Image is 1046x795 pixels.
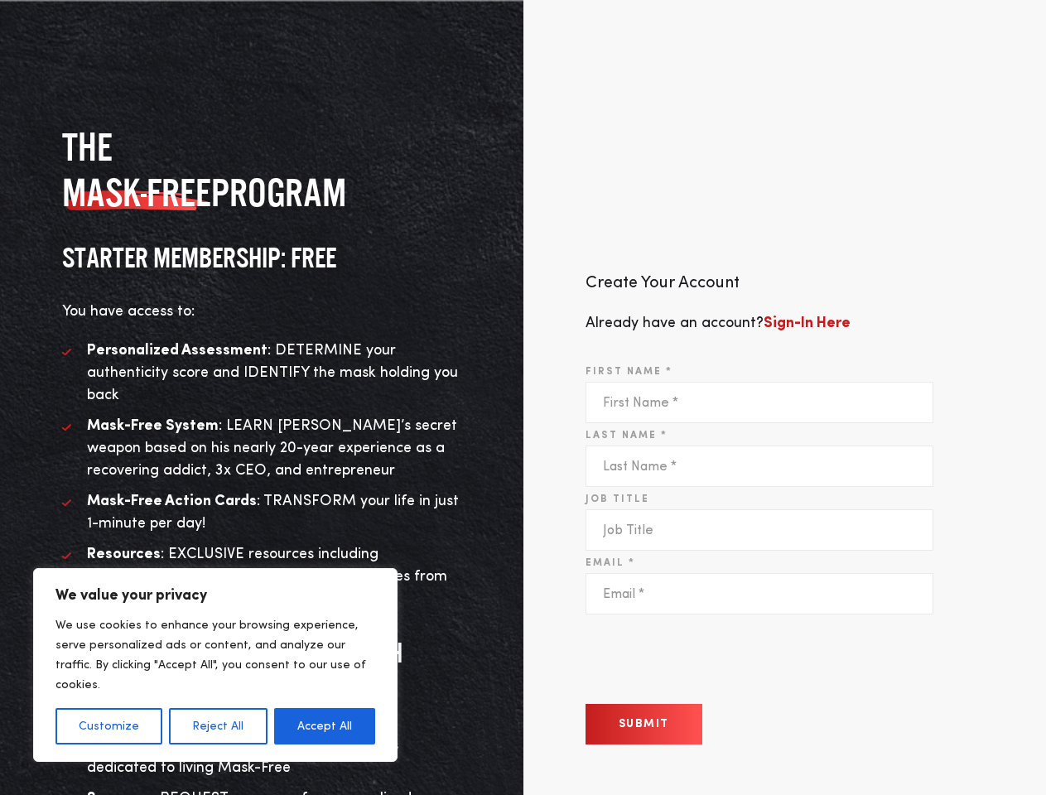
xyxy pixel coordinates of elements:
[586,509,933,551] input: Job Title
[87,494,257,508] strong: Mask-Free Action Cards
[586,573,933,614] input: Email *
[586,382,933,423] input: First Name *
[87,494,459,531] span: : TRANSFORM your life in just 1-minute per day!
[87,547,161,561] strong: Resources
[87,343,458,402] span: : DETERMINE your authenticity score and IDENTIFY the mask holding you back
[55,708,162,744] button: Customize
[33,568,398,762] div: We value your privacy
[62,240,461,276] h3: STARTER MEMBERSHIP: FREE
[87,418,457,478] span: : LEARN [PERSON_NAME]’s secret weapon based on his nearly 20-year experience as a recovering addi...
[169,708,267,744] button: Reject All
[586,316,851,330] span: Already have an account?
[586,627,837,691] iframe: reCAPTCHA
[586,364,672,379] label: First Name *
[586,428,668,443] label: Last Name *
[274,708,375,744] button: Accept All
[764,316,851,330] a: Sign-In Here
[586,704,702,744] button: Submit
[62,124,461,215] h2: The program
[586,556,635,571] label: Email *
[87,547,447,606] span: : EXCLUSIVE resources including downloadable worksheets, videos, and updates from [PERSON_NAME]
[586,275,740,291] span: Create Your Account
[87,343,268,358] strong: Personalized Assessment
[586,446,933,487] input: Last Name *
[62,170,211,215] span: MASK-FREE
[87,418,219,433] strong: Mask-Free System
[586,492,649,507] label: Job Title
[55,585,375,605] p: We value your privacy
[62,301,461,323] p: You have access to:
[55,615,375,695] p: We use cookies to enhance your browsing experience, serve personalized ads or content, and analyz...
